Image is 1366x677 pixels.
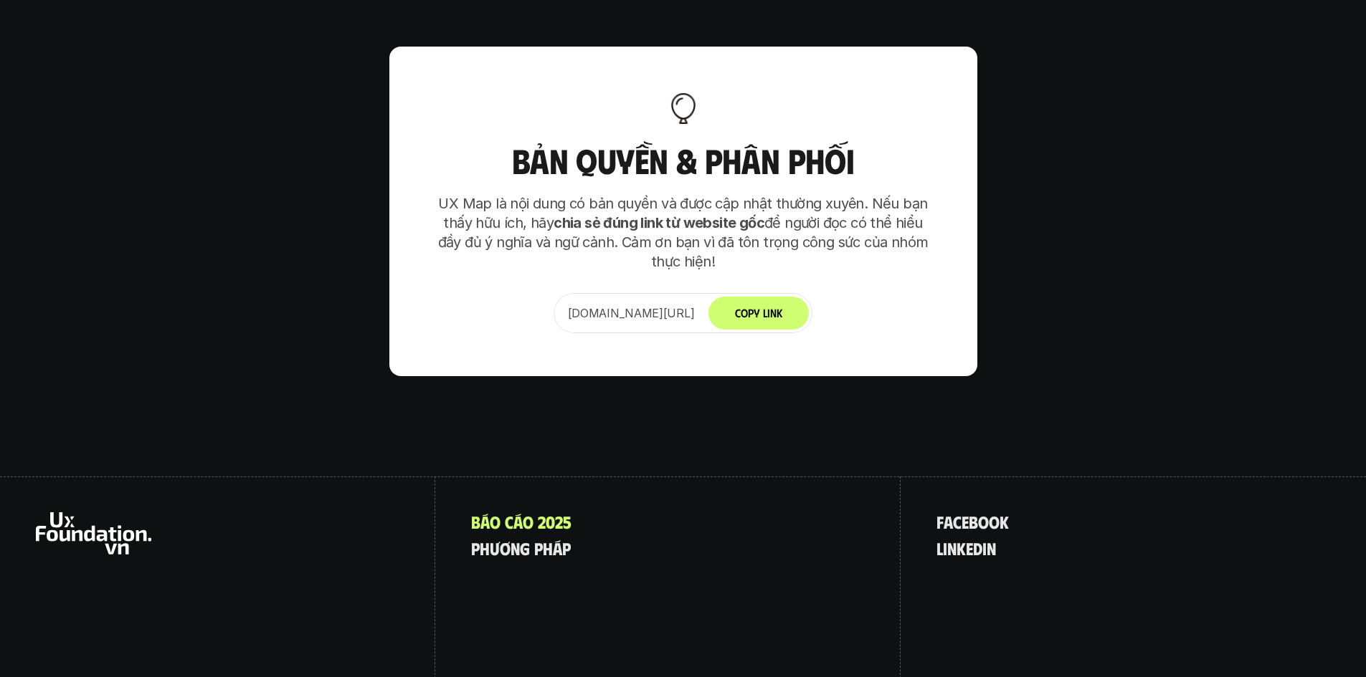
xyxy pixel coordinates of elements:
span: 5 [563,512,571,531]
span: p [471,539,480,557]
span: p [562,539,571,557]
span: k [957,539,966,557]
span: á [513,512,523,531]
span: n [987,539,996,557]
a: phươngpháp [471,539,571,557]
span: o [989,512,1000,531]
a: Báocáo2025 [471,512,571,531]
span: n [511,539,520,557]
span: a [944,512,953,531]
span: e [962,512,969,531]
p: UX Map là nội dung có bản quyền và được cập nhật thường xuyên. Nếu bạn thấy hữu ích, hãy để người... [432,194,934,272]
a: facebook [936,512,1009,531]
span: c [505,512,513,531]
span: i [943,539,947,557]
span: i [982,539,987,557]
h3: Bản quyền & Phân phối [432,142,934,180]
span: o [523,512,533,531]
span: h [543,539,553,557]
button: Copy Link [708,297,809,330]
span: o [490,512,501,531]
span: á [480,512,490,531]
span: ơ [500,539,511,557]
span: 2 [555,512,563,531]
strong: chia sẻ đúng link từ website gốc [554,214,764,231]
span: p [534,539,543,557]
span: e [966,539,973,557]
span: 2 [538,512,546,531]
span: f [936,512,944,531]
span: 0 [546,512,555,531]
span: d [973,539,982,557]
span: h [480,539,490,557]
span: o [978,512,989,531]
span: B [471,512,480,531]
a: linkedin [936,539,996,557]
span: b [969,512,978,531]
span: n [947,539,957,557]
span: c [953,512,962,531]
span: ư [490,539,500,557]
span: g [520,539,530,557]
span: k [1000,512,1009,531]
span: á [553,539,562,557]
span: l [936,539,943,557]
p: [DOMAIN_NAME][URL] [568,304,695,322]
